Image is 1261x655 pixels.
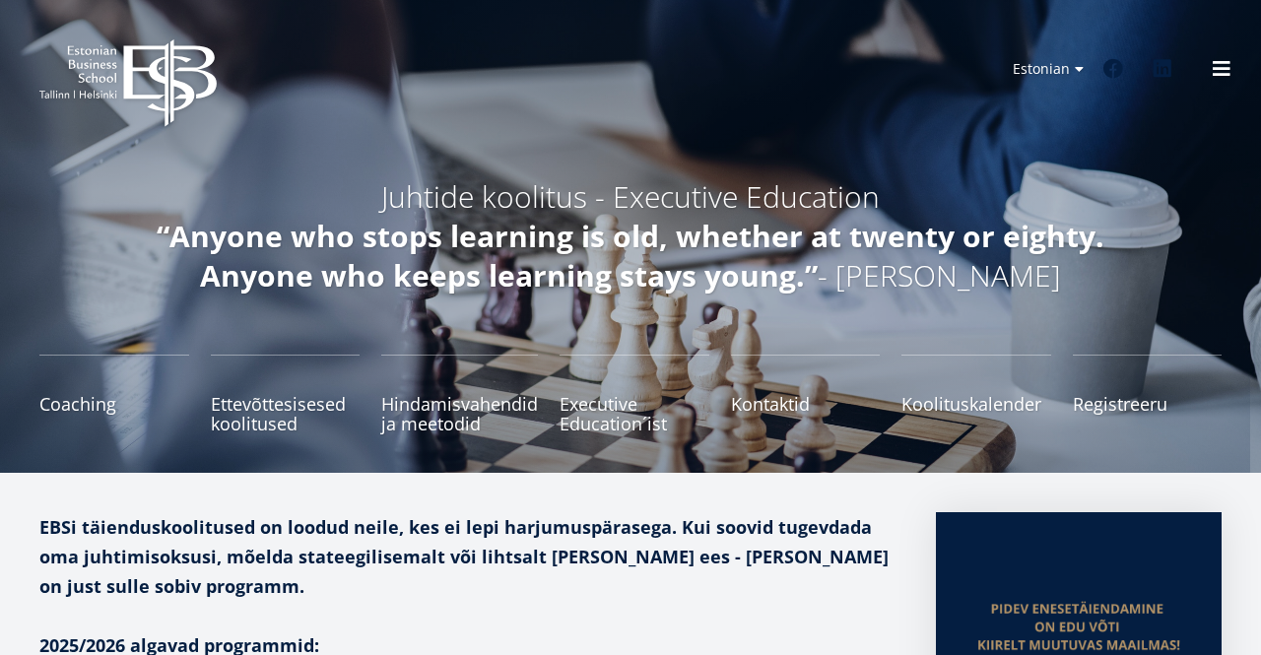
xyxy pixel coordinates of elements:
[108,217,1153,295] h5: - [PERSON_NAME]
[1073,355,1223,433] a: Registreeru
[157,216,1104,295] em: “Anyone who stops learning is old, whether at twenty or eighty. Anyone who keeps learning stays y...
[381,394,538,433] span: Hindamisvahendid ja meetodid
[39,394,189,414] span: Coaching
[39,355,189,433] a: Coaching
[211,355,361,433] a: Ettevõttesisesed koolitused
[901,394,1051,414] span: Koolituskalender
[560,394,709,433] span: Executive Education´ist
[211,394,361,433] span: Ettevõttesisesed koolitused
[1143,49,1182,89] a: Linkedin
[39,515,889,598] strong: EBSi täienduskoolitused on loodud neile, kes ei lepi harjumuspärasega. Kui soovid tugevdada oma j...
[1094,49,1133,89] a: Facebook
[731,394,881,414] span: Kontaktid
[1073,394,1223,414] span: Registreeru
[108,177,1153,217] h5: Juhtide koolitus - Executive Education
[731,355,881,433] a: Kontaktid
[381,355,538,433] a: Hindamisvahendid ja meetodid
[560,355,709,433] a: Executive Education´ist
[901,355,1051,433] a: Koolituskalender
